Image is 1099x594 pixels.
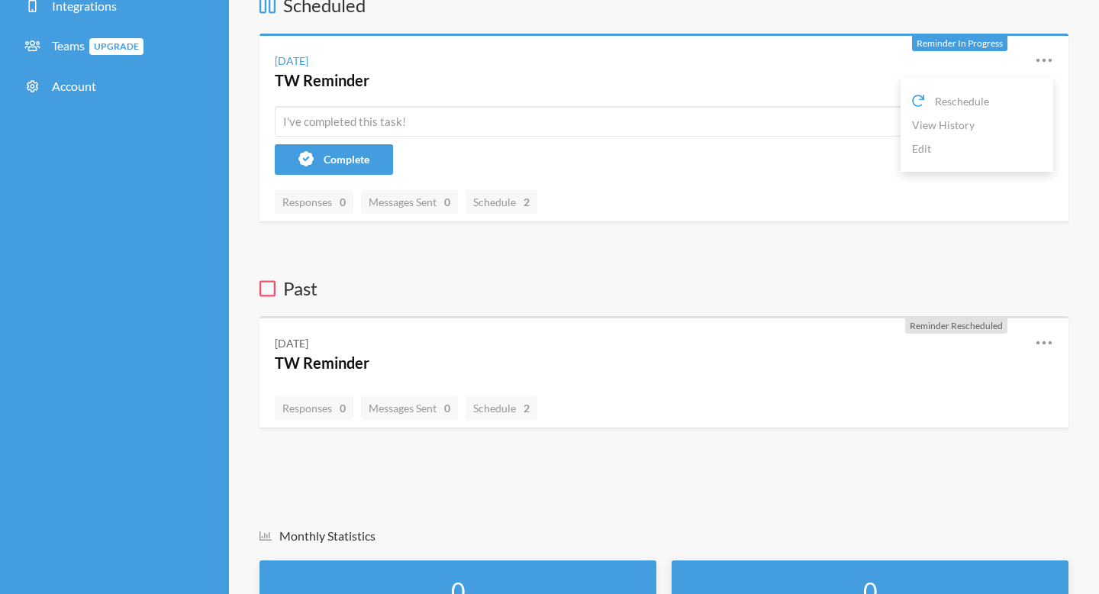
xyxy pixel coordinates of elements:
[912,113,1042,137] a: View History
[369,402,450,415] span: Messages Sent
[259,528,1068,544] h5: Monthly Statistics
[89,38,143,55] span: Upgrade
[369,195,450,208] span: Messages Sent
[275,106,1053,137] input: I've completed this task!
[275,53,308,69] div: [DATE]
[361,396,458,420] a: Messages Sent0
[935,93,989,109] span: Reschedule
[11,69,218,103] a: Account
[275,335,308,351] div: [DATE]
[324,153,369,166] span: Complete
[52,79,96,93] span: Account
[473,402,530,415] span: Schedule
[361,190,458,214] a: Messages Sent0
[524,400,530,416] strong: 2
[466,396,537,420] a: Schedule2
[275,71,369,89] a: TW Reminder
[259,276,1068,302] h3: Past
[466,190,537,214] a: Schedule2
[275,144,393,175] button: Complete
[910,320,1003,331] span: Reminder Rescheduled
[275,353,369,372] a: TW Reminder
[524,194,530,210] strong: 2
[275,190,353,214] a: Responses0
[282,195,346,208] span: Responses
[444,400,450,416] strong: 0
[52,38,143,53] span: Teams
[912,137,1042,160] a: Edit
[11,29,218,63] a: TeamsUpgrade
[275,396,353,420] a: Responses0
[473,195,530,208] span: Schedule
[340,194,346,210] strong: 0
[444,194,450,210] strong: 0
[340,400,346,416] strong: 0
[917,37,1003,49] span: Reminder In Progress
[912,89,1042,113] a: Reschedule
[282,402,346,415] span: Responses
